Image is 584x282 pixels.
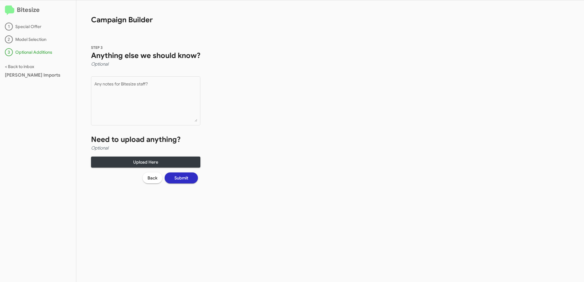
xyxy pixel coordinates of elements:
[91,157,200,168] button: Upload Here
[91,51,200,60] h1: Anything else we should know?
[5,5,71,15] h2: Bitesize
[5,35,71,43] div: Model Selection
[143,172,162,183] button: Back
[91,60,200,68] h4: Optional
[5,35,13,43] div: 2
[91,144,200,152] h4: Optional
[76,0,215,25] h1: Campaign Builder
[5,23,71,31] div: Special Offer
[96,157,195,168] span: Upload Here
[148,172,157,183] span: Back
[5,23,13,31] div: 1
[91,135,200,144] h1: Need to upload anything?
[165,172,198,183] button: Submit
[5,5,14,15] img: logo-minimal.svg
[174,172,188,183] span: Submit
